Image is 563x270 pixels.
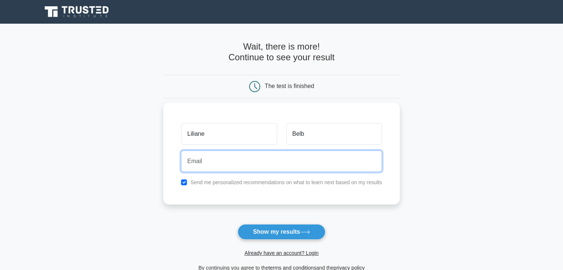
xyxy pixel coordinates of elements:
a: Already have an account? Login [244,250,318,256]
input: Email [181,151,382,172]
button: Show my results [238,224,325,240]
div: The test is finished [265,83,314,89]
input: First name [181,123,277,145]
label: Send me personalized recommendations on what to learn next based on my results [190,179,382,185]
input: Last name [286,123,382,145]
h4: Wait, there is more! Continue to see your result [163,41,400,63]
